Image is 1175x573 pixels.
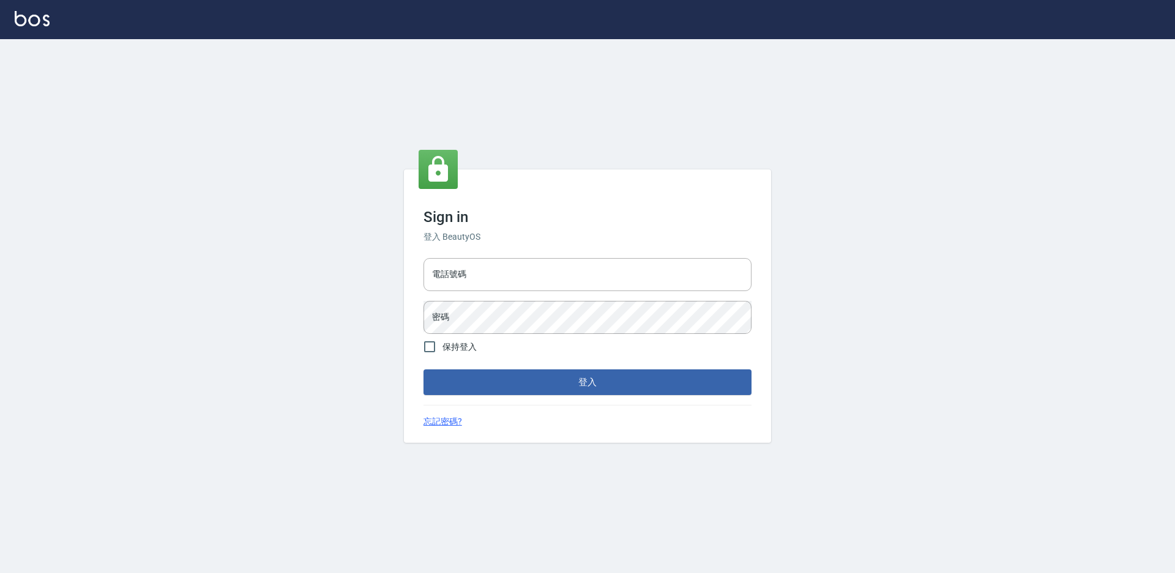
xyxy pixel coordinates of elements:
img: Logo [15,11,50,26]
span: 保持登入 [442,341,477,353]
h6: 登入 BeautyOS [423,231,752,243]
button: 登入 [423,369,752,395]
h3: Sign in [423,209,752,226]
a: 忘記密碼? [423,415,462,428]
